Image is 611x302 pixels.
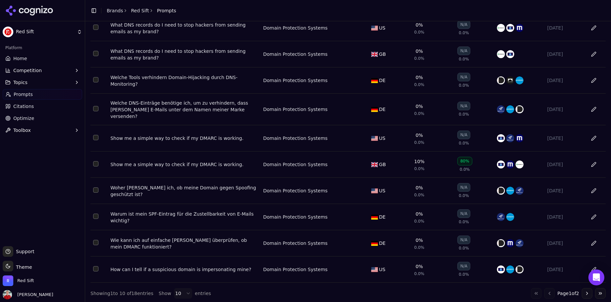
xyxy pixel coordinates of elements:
[457,47,470,55] div: N/A
[263,51,328,57] a: Domain Protection Systems
[110,161,258,168] a: Show me a simple way to check if my DMARC is working.
[3,89,82,100] a: Prompts
[379,25,385,31] span: US
[110,48,258,61] div: What DNS records do I need to stop hackers from sending emails as my brand?
[516,160,524,168] img: dmarcly
[497,105,505,113] img: easydmarc
[371,241,378,246] img: DE flag
[497,160,505,168] img: valimail
[379,106,386,113] span: DE
[15,292,53,298] span: [PERSON_NAME]
[497,265,505,273] img: valimail
[557,290,579,297] span: Page 1 of 2
[414,111,424,116] span: 0.0%
[379,187,385,194] span: US
[414,271,424,276] span: 0.0%
[110,211,258,224] div: Warum ist mein SPF-Eintrag für die Zustellbarkeit von E-Mails wichtig?
[13,67,42,74] span: Competition
[459,141,469,146] span: 0.0%
[93,214,98,219] button: Select row 8
[371,162,378,167] img: GB flag
[110,237,258,250] div: Wie kann ich auf einfache [PERSON_NAME] überprüfen, ob mein DMARC funktioniert?
[93,161,98,166] button: Select row 6
[414,219,424,224] span: 0.0%
[516,24,524,32] img: mimecast
[497,24,505,32] img: dmarcly
[547,214,581,220] div: [DATE]
[516,105,524,113] img: powerdmarc
[263,135,328,142] a: Domain Protection Systems
[3,53,82,64] a: Home
[415,22,423,28] div: 0%
[263,161,328,168] a: Domain Protection Systems
[263,25,328,31] a: Domain Protection Systems
[415,211,423,217] div: 0%
[459,30,469,36] span: 0.0%
[415,263,423,270] div: 0%
[459,56,469,62] span: 0.0%
[457,157,472,165] div: 80%
[110,184,258,198] a: Woher [PERSON_NAME] ich, ob meine Domain gegen Spoofing geschützt ist?
[547,106,581,113] div: [DATE]
[110,22,258,35] a: What DNS records do I need to stop hackers from sending emails as my brand?
[110,135,258,142] a: Show me a simple way to check if my DMARC is working.
[93,266,98,271] button: Select row 10
[457,262,470,270] div: N/A
[13,55,27,62] span: Home
[379,214,386,220] span: DE
[588,264,599,275] button: Edit in sheet
[415,74,423,81] div: 0%
[263,106,328,113] a: Domain Protection Systems
[107,8,123,13] a: Brands
[506,76,514,84] img: bolster
[547,266,581,273] div: [DATE]
[13,127,31,134] span: Toolbox
[110,266,258,273] a: How can I tell if a suspicious domain is impersonating mine?
[3,275,34,286] button: Open organization switcher
[13,79,28,86] span: Topics
[379,51,386,57] span: GB
[107,7,176,14] nav: breadcrumb
[93,106,98,111] button: Select row 4
[506,50,514,58] img: valimail
[588,238,599,249] button: Edit in sheet
[459,272,469,277] span: 0.0%
[414,140,424,145] span: 0.0%
[159,290,171,297] span: Show
[516,76,524,84] img: proofpoint
[263,266,328,273] div: Domain Protection Systems
[195,290,211,297] span: entries
[371,26,378,31] img: US flag
[13,264,32,270] span: Theme
[3,275,13,286] img: Red Sift
[263,214,328,220] a: Domain Protection Systems
[93,187,98,193] button: Select row 7
[547,187,581,194] div: [DATE]
[110,100,258,120] a: Welche DNS-Einträge benötige ich, um zu verhindern, dass [PERSON_NAME] E-Mails unter dem Namen me...
[459,112,469,117] span: 0.0%
[415,184,423,191] div: 0%
[415,132,423,139] div: 0%
[3,113,82,124] a: Optimize
[3,43,82,53] div: Platform
[459,219,469,225] span: 0.0%
[547,240,581,247] div: [DATE]
[506,24,514,32] img: valimail
[588,49,599,59] button: Edit in sheet
[497,76,505,84] img: powerdmarc
[588,212,599,222] button: Edit in sheet
[415,237,423,244] div: 0%
[497,213,505,221] img: easydmarc
[588,23,599,33] button: Edit in sheet
[588,159,599,170] button: Edit in sheet
[157,7,176,14] span: Prompts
